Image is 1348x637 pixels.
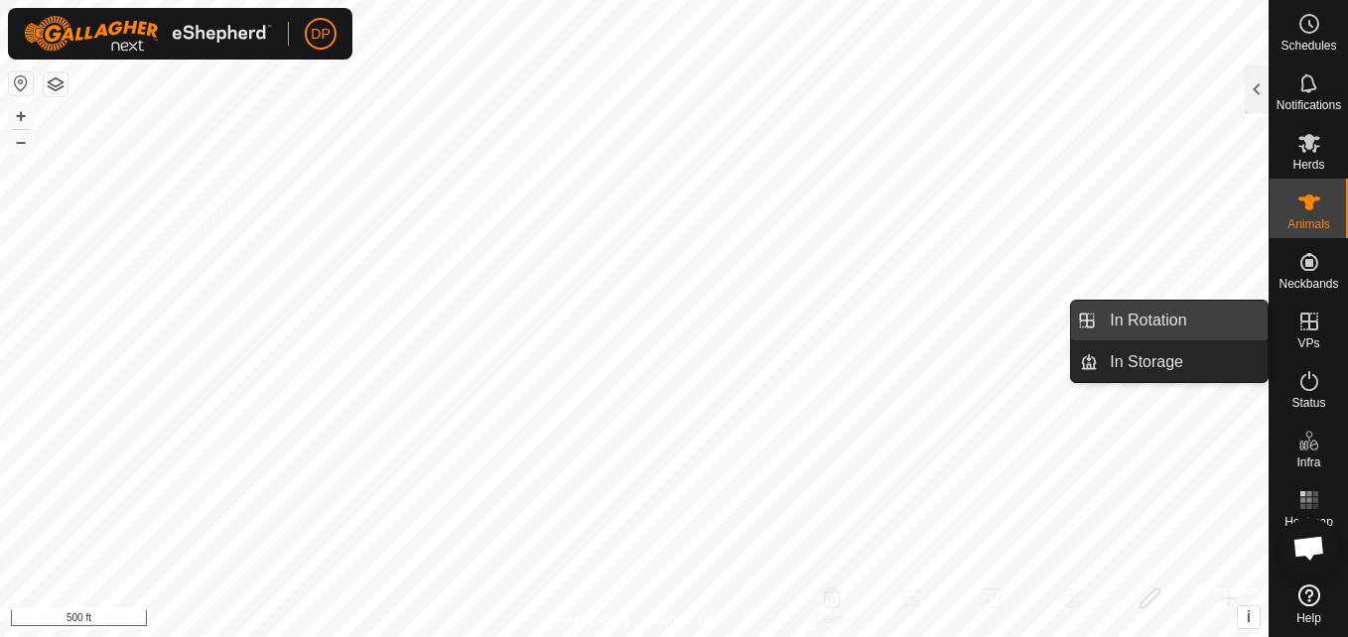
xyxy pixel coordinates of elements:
a: Contact Us [654,611,713,629]
span: Status [1291,397,1325,409]
div: Open chat [1280,518,1339,577]
img: Gallagher Logo [24,16,272,52]
span: In Rotation [1110,309,1186,332]
span: DP [311,24,330,45]
span: Notifications [1277,99,1341,111]
li: In Rotation [1071,301,1268,340]
button: i [1238,606,1260,628]
span: Herds [1292,159,1324,171]
button: Map Layers [44,72,67,96]
span: i [1247,608,1251,625]
span: Heatmap [1284,516,1333,528]
span: In Storage [1110,350,1183,374]
button: + [9,104,33,128]
a: Privacy Policy [556,611,630,629]
a: Help [1270,576,1348,632]
span: Help [1296,612,1321,624]
a: In Storage [1098,342,1268,382]
span: Neckbands [1279,278,1338,290]
span: VPs [1297,337,1319,349]
button: – [9,130,33,154]
span: Schedules [1281,40,1336,52]
span: Infra [1296,456,1320,468]
a: In Rotation [1098,301,1268,340]
li: In Storage [1071,342,1268,382]
span: Animals [1287,218,1330,230]
button: Reset Map [9,71,33,95]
